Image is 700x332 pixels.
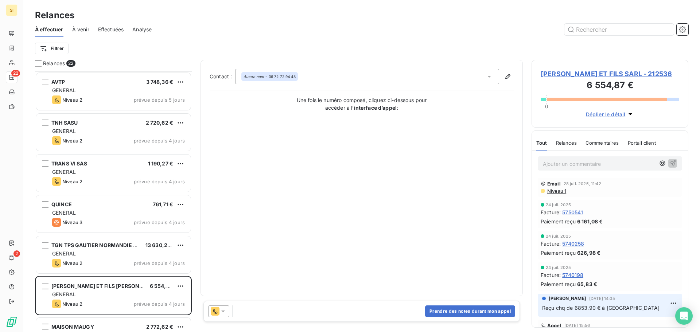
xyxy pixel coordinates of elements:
[564,24,674,35] input: Rechercher
[547,181,561,187] span: Email
[11,70,20,77] span: 22
[62,301,82,307] span: Niveau 2
[547,323,561,328] span: Appel
[6,71,17,83] a: 22
[675,307,693,325] div: Open Intercom Messenger
[577,280,597,288] span: 65,83 €
[545,103,548,109] span: 0
[52,210,76,216] span: GENERAL
[52,128,76,134] span: GENERAL
[562,208,583,216] span: 5750541
[62,138,82,144] span: Niveau 2
[52,291,76,297] span: GENERAL
[66,60,75,67] span: 22
[150,283,178,289] span: 6 554,87 €
[52,250,76,257] span: GENERAL
[546,203,571,207] span: 24 juil. 2025
[35,26,63,33] span: À effectuer
[244,74,264,79] em: Aucun nom
[51,201,72,207] span: QUINCE
[354,105,397,111] strong: interface d’appel
[541,79,679,93] h3: 6 554,87 €
[541,69,679,79] span: [PERSON_NAME] ET FILS SARL - 212536
[541,249,576,257] span: Paiement reçu
[51,324,94,330] span: MAISON MAUGY
[134,219,185,225] span: prévue depuis 4 jours
[6,316,17,328] img: Logo LeanPay
[564,323,590,328] span: [DATE] 15:56
[51,283,160,289] span: [PERSON_NAME] ET FILS [PERSON_NAME]
[556,140,577,146] span: Relances
[51,160,87,167] span: TRANS VI SAS
[134,301,185,307] span: prévue depuis 4 jours
[13,250,20,257] span: 2
[146,324,174,330] span: 2 772,62 €
[35,9,74,22] h3: Relances
[52,87,76,93] span: GENERAL
[134,179,185,184] span: prévue depuis 4 jours
[425,305,515,317] button: Prendre des notes durant mon appel
[289,96,435,112] p: Une fois le numéro composé, cliquez ci-dessous pour accéder à l’ :
[628,140,656,146] span: Portail client
[562,271,583,279] span: 5740198
[562,240,584,247] span: 5740258
[6,4,17,16] div: SI
[51,79,65,85] span: AVTP
[43,60,65,67] span: Relances
[134,260,185,266] span: prévue depuis 4 jours
[134,138,185,144] span: prévue depuis 4 jours
[134,97,185,103] span: prévue depuis 5 jours
[542,305,660,311] span: Reçu chq de 6853.90 € à [GEOGRAPHIC_DATA]
[541,208,561,216] span: Facture :
[52,169,76,175] span: GENERAL
[577,218,603,225] span: 6 161,08 €
[541,240,561,247] span: Facture :
[547,188,566,194] span: Niveau 1
[541,271,561,279] span: Facture :
[584,110,637,118] button: Déplier le détail
[210,73,235,80] label: Contact :
[589,296,615,301] span: [DATE] 14:05
[148,160,174,167] span: 1 190,27 €
[62,179,82,184] span: Niveau 2
[51,242,147,248] span: TGN TPS GAUTIER NORMANDIE SASU
[146,120,174,126] span: 2 720,62 €
[546,234,571,238] span: 24 juil. 2025
[586,140,619,146] span: Commentaires
[546,265,571,270] span: 24 juil. 2025
[62,260,82,266] span: Niveau 2
[35,71,192,332] div: grid
[541,280,576,288] span: Paiement reçu
[62,219,82,225] span: Niveau 3
[98,26,124,33] span: Effectuées
[564,181,601,186] span: 28 juil. 2025, 11:42
[51,120,78,126] span: TNH SASU
[244,74,296,79] div: - 06 72 72 94 48
[146,79,174,85] span: 3 748,36 €
[153,201,173,207] span: 761,71 €
[549,295,586,302] span: [PERSON_NAME]
[35,43,69,54] button: Filtrer
[132,26,152,33] span: Analyse
[536,140,547,146] span: Tout
[586,110,626,118] span: Déplier le détail
[577,249,600,257] span: 626,98 €
[145,242,176,248] span: 13 630,24 €
[541,218,576,225] span: Paiement reçu
[62,97,82,103] span: Niveau 2
[72,26,89,33] span: À venir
